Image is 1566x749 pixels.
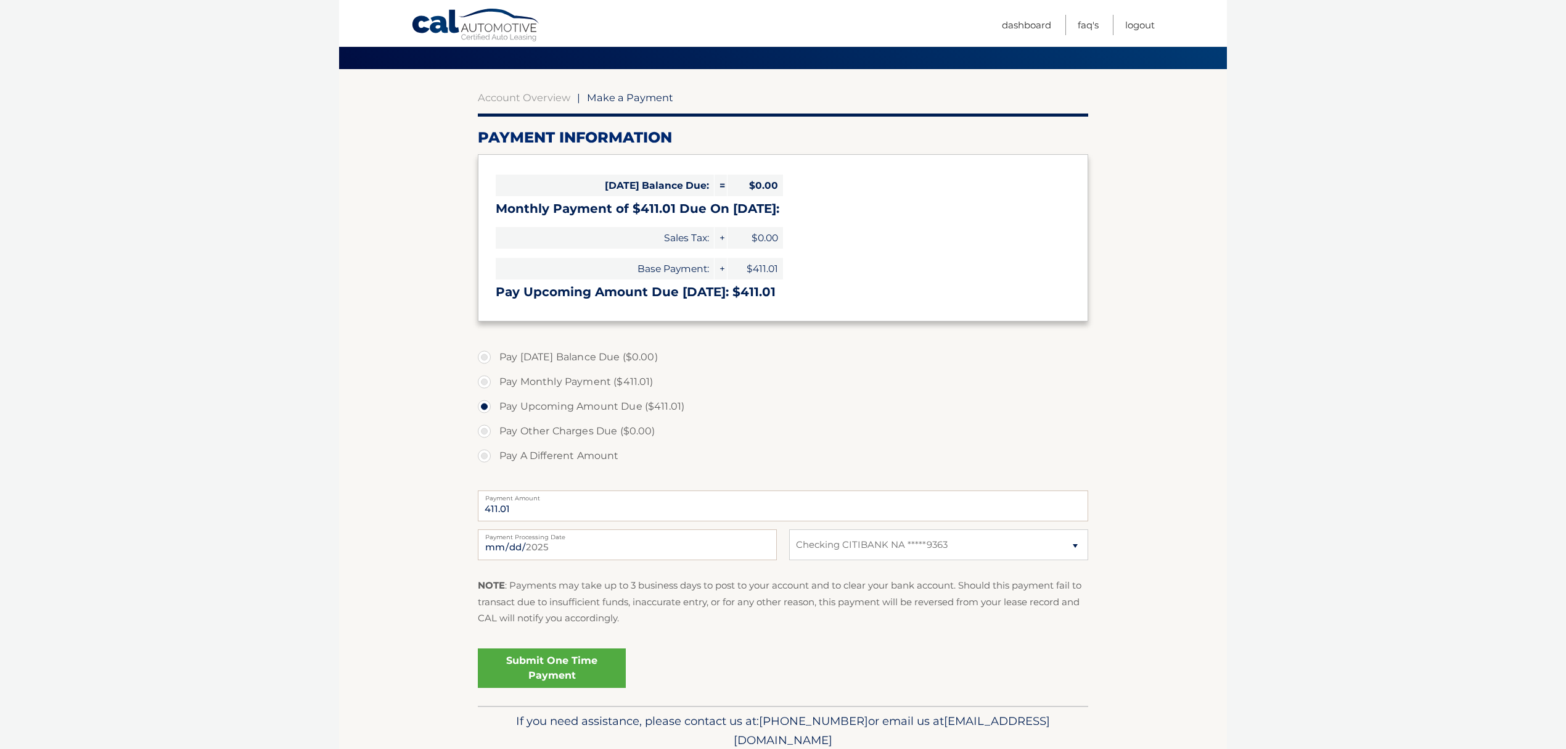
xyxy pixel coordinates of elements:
[478,394,1088,419] label: Pay Upcoming Amount Due ($411.01)
[496,258,714,279] span: Base Payment:
[478,370,1088,394] label: Pay Monthly Payment ($411.01)
[1002,15,1051,35] a: Dashboard
[478,419,1088,444] label: Pay Other Charges Due ($0.00)
[478,128,1088,147] h2: Payment Information
[715,258,727,279] span: +
[478,577,1088,626] p: : Payments may take up to 3 business days to post to your account and to clear your bank account....
[1078,15,1099,35] a: FAQ's
[715,175,727,196] span: =
[478,529,777,560] input: Payment Date
[577,91,580,104] span: |
[759,714,868,728] span: [PHONE_NUMBER]
[478,490,1088,500] label: Payment Amount
[1125,15,1155,35] a: Logout
[411,8,541,44] a: Cal Automotive
[728,227,783,249] span: $0.00
[478,648,626,688] a: Submit One Time Payment
[478,490,1088,521] input: Payment Amount
[496,227,714,249] span: Sales Tax:
[496,284,1070,300] h3: Pay Upcoming Amount Due [DATE]: $411.01
[587,91,673,104] span: Make a Payment
[478,91,570,104] a: Account Overview
[715,227,727,249] span: +
[496,201,1070,217] h3: Monthly Payment of $411.01 Due On [DATE]:
[496,175,714,196] span: [DATE] Balance Due:
[478,444,1088,468] label: Pay A Different Amount
[728,258,783,279] span: $411.01
[728,175,783,196] span: $0.00
[478,579,505,591] strong: NOTE
[478,529,777,539] label: Payment Processing Date
[478,345,1088,370] label: Pay [DATE] Balance Due ($0.00)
